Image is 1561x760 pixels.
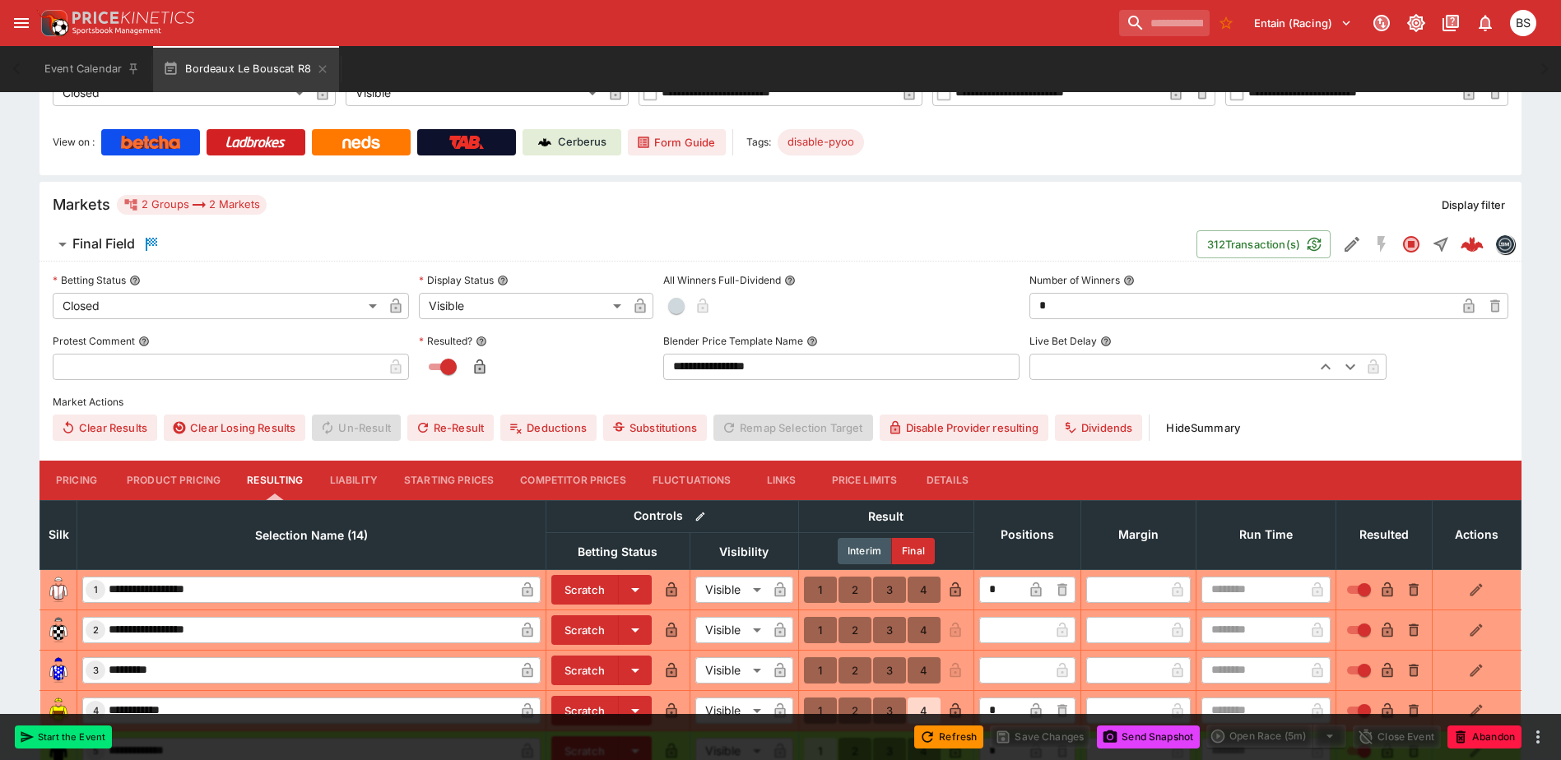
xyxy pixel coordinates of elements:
img: PriceKinetics Logo [36,7,69,39]
button: 4 [908,617,941,643]
button: Resulting [234,461,316,500]
th: Controls [546,500,798,532]
button: Send Snapshot [1097,725,1200,748]
span: Mark an event as closed and abandoned. [1447,727,1522,744]
svg: Closed [1401,234,1421,254]
span: 4 [90,705,102,716]
th: Silk [40,500,77,569]
p: Display Status [419,273,494,287]
button: Display filter [1432,192,1515,218]
div: Visible [346,80,602,106]
button: Final [892,538,935,564]
p: All Winners Full-Dividend [663,273,781,287]
div: Visible [695,617,767,643]
button: Deductions [500,415,597,441]
button: Details [910,461,984,500]
img: TabNZ [449,136,484,149]
button: Competitor Prices [507,461,639,500]
label: Tags: [746,129,771,155]
button: Blender Price Template Name [806,336,818,347]
h5: Markets [53,195,110,214]
button: more [1528,727,1548,747]
button: Event Calendar [35,46,150,92]
img: runner 3 [45,657,72,684]
img: Cerberus [538,136,551,149]
button: 4 [908,577,941,603]
label: Market Actions [53,390,1508,415]
div: Visible [695,657,767,684]
button: HideSummary [1156,415,1250,441]
button: Clear Results [53,415,157,441]
button: Display Status [497,275,509,286]
span: disable-pyoo [778,134,864,151]
button: Disable Provider resulting [880,415,1048,441]
button: 1 [804,657,837,684]
button: Final Field [39,228,1196,261]
span: Betting Status [560,542,676,562]
button: Pricing [39,461,114,500]
button: Clear Losing Results [164,415,305,441]
img: runner 4 [45,697,72,724]
p: Protest Comment [53,334,135,348]
button: 312Transaction(s) [1196,230,1331,258]
div: Visible [419,293,627,319]
button: Starting Prices [391,461,507,500]
th: Result [798,500,973,532]
button: Abandon [1447,725,1522,748]
button: 2 [839,577,871,603]
img: betmakers [1496,235,1514,253]
button: 4 [908,657,941,684]
th: Run Time [1196,500,1336,569]
div: 2 Groups 2 Markets [123,195,260,215]
span: Un-Result [312,415,400,441]
div: Closed [53,80,309,106]
button: Start the Event [15,725,112,748]
button: 3 [873,617,906,643]
button: 1 [804,697,837,724]
span: 3 [90,665,102,676]
button: Scratch [551,575,619,605]
img: PriceKinetics [72,12,194,24]
button: Number of Winners [1123,275,1135,286]
p: Number of Winners [1029,273,1120,287]
p: Resulted? [419,334,472,348]
button: Fluctuations [639,461,745,500]
img: logo-cerberus--red.svg [1461,233,1484,256]
th: Resulted [1336,500,1432,569]
button: Re-Result [407,415,494,441]
a: Cerberus [523,129,621,155]
button: Live Bet Delay [1100,336,1112,347]
button: Toggle light/dark mode [1401,8,1431,38]
button: Straight [1426,229,1456,259]
p: Blender Price Template Name [663,334,803,348]
button: 3 [873,697,906,724]
img: Betcha [121,136,180,149]
button: 2 [839,617,871,643]
img: runner 2 [45,617,72,643]
input: search [1119,10,1210,36]
img: Sportsbook Management [72,27,161,35]
button: 1 [804,577,837,603]
div: betmakers [1495,234,1515,254]
button: Betting Status [129,275,141,286]
div: split button [1206,725,1346,748]
div: dff07958-6f61-430f-b197-f0cfac61ff0e [1461,233,1484,256]
button: Closed [1396,229,1426,259]
th: Margin [1080,500,1196,569]
button: open drawer [7,8,36,38]
img: Ladbrokes [225,136,286,149]
img: Neds [342,136,379,149]
button: Documentation [1436,8,1466,38]
p: Betting Status [53,273,126,287]
div: Brendan Scoble [1510,10,1536,36]
div: Betting Target: cerberus [778,129,864,155]
div: Visible [695,697,767,724]
label: View on : [53,129,95,155]
span: Visibility [701,542,787,562]
span: 2 [90,624,102,636]
button: 2 [839,657,871,684]
button: All Winners Full-Dividend [784,275,796,286]
button: Edit Detail [1337,229,1367,259]
span: 1 [91,584,101,595]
